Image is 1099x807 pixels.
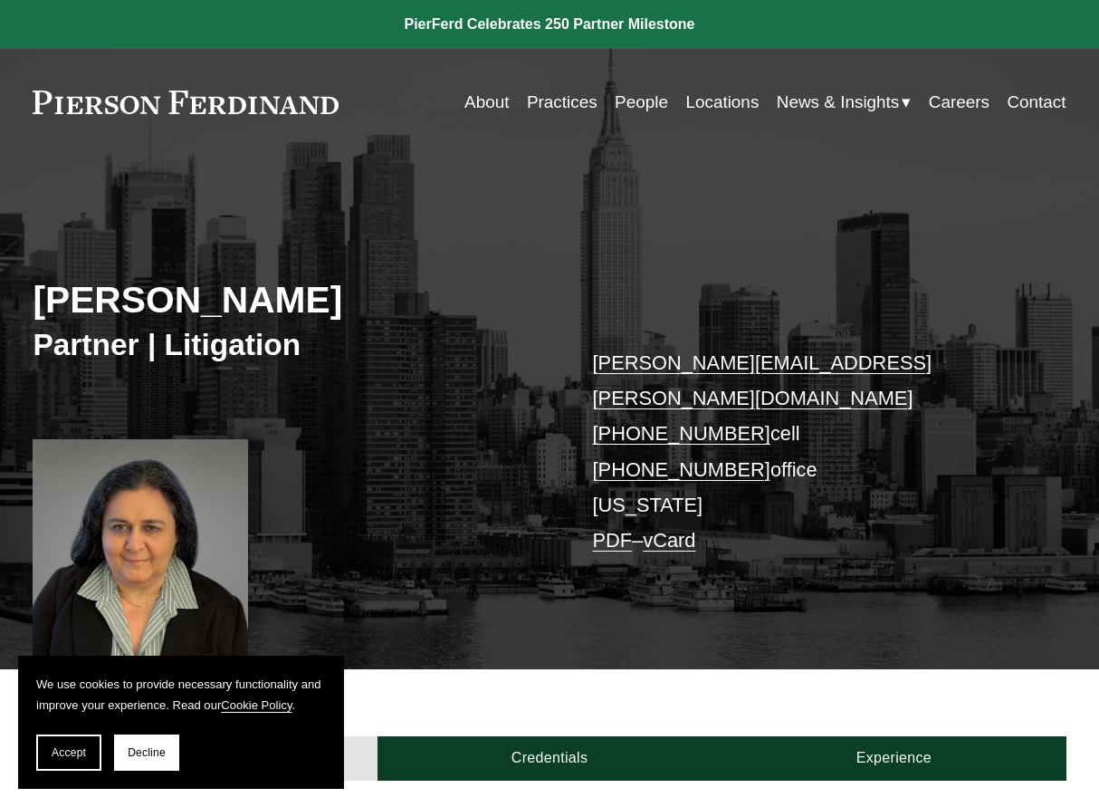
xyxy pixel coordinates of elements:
a: [PHONE_NUMBER] [593,458,770,481]
h2: [PERSON_NAME] [33,278,549,322]
h3: Partner | Litigation [33,326,549,363]
span: News & Insights [777,87,900,118]
a: Cookie Policy [221,698,291,712]
p: We use cookies to provide necessary functionality and improve your experience. Read our . [36,674,326,716]
a: About [464,85,509,120]
a: People [615,85,668,120]
section: Cookie banner [18,656,344,789]
p: cell office [US_STATE] – [593,345,1024,559]
button: Accept [36,735,101,771]
a: Experience [722,736,1066,781]
a: PDF [593,529,633,552]
span: Accept [52,746,86,759]
a: [PERSON_NAME][EMAIL_ADDRESS][PERSON_NAME][DOMAIN_NAME] [593,351,932,409]
span: Decline [128,746,166,759]
a: vCard [643,529,695,552]
a: Contact [1007,85,1066,120]
a: [PHONE_NUMBER] [593,422,770,445]
a: Careers [929,85,989,120]
a: Locations [685,85,759,120]
a: folder dropdown [777,85,912,120]
a: Practices [527,85,597,120]
a: Credentials [377,736,722,781]
button: Decline [114,735,179,771]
